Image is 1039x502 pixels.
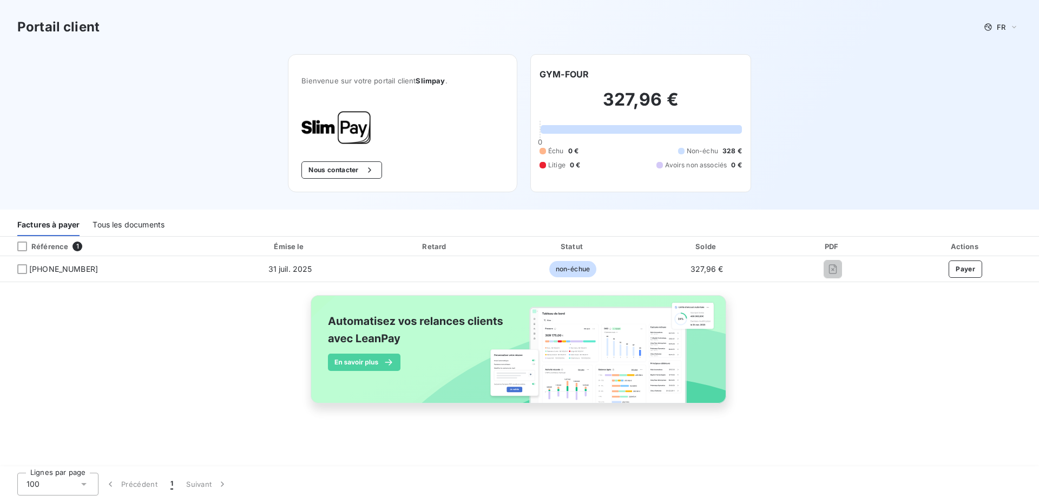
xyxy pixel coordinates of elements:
[549,261,596,277] span: non-échue
[643,241,771,252] div: Solde
[170,479,173,490] span: 1
[268,264,312,273] span: 31 juil. 2025
[722,146,742,156] span: 328 €
[301,111,371,144] img: Company logo
[27,479,40,490] span: 100
[180,473,234,496] button: Suivant
[9,242,68,251] div: Référence
[73,242,82,251] span: 1
[997,23,1005,31] span: FR
[895,241,1037,252] div: Actions
[416,76,445,85] span: Slimpay
[17,17,100,37] h3: Portail client
[687,146,718,156] span: Non-échu
[98,473,164,496] button: Précédent
[17,213,80,236] div: Factures à payer
[570,160,580,170] span: 0 €
[301,76,504,85] span: Bienvenue sur votre portail client .
[949,260,982,278] button: Payer
[216,241,364,252] div: Émise le
[731,160,741,170] span: 0 €
[775,241,890,252] div: PDF
[568,146,578,156] span: 0 €
[29,264,98,275] span: [PHONE_NUMBER]
[540,89,742,121] h2: 327,96 €
[301,289,738,422] img: banner
[538,138,542,146] span: 0
[93,213,165,236] div: Tous les documents
[164,473,180,496] button: 1
[301,161,382,179] button: Nous contacter
[665,160,727,170] span: Avoirs non associés
[540,68,589,81] h6: GYM-FOUR
[368,241,503,252] div: Retard
[548,146,564,156] span: Échu
[507,241,639,252] div: Statut
[691,264,723,273] span: 327,96 €
[548,160,565,170] span: Litige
